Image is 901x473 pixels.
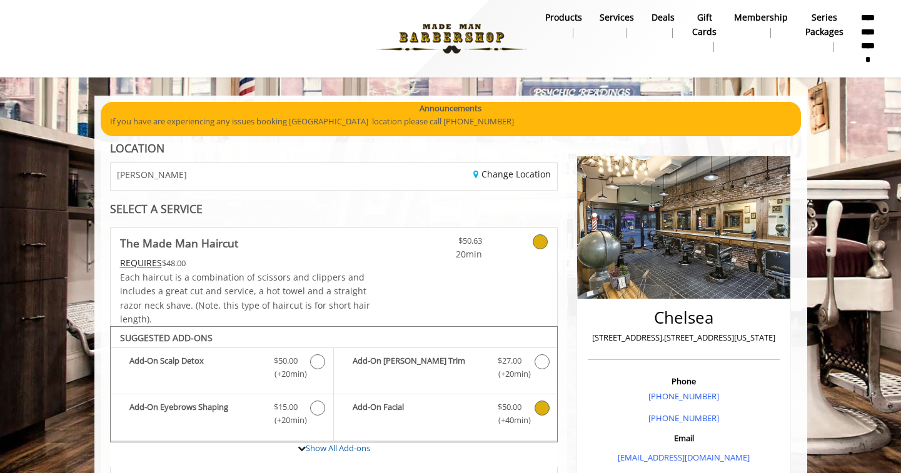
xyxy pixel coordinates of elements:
[805,11,843,39] b: Series packages
[110,326,558,442] div: The Made Man Haircut Add-onS
[120,256,371,270] div: $48.00
[618,452,750,463] a: [EMAIL_ADDRESS][DOMAIN_NAME]
[725,9,797,41] a: MembershipMembership
[420,102,481,115] b: Announcements
[491,414,528,427] span: (+40min )
[591,331,777,344] p: [STREET_ADDRESS],[STREET_ADDRESS][US_STATE]
[366,4,538,73] img: Made Man Barbershop logo
[797,9,852,55] a: Series packagesSeries packages
[591,9,643,41] a: ServicesServices
[340,354,551,384] label: Add-On Beard Trim
[498,354,521,367] span: $27.00
[648,391,719,402] a: [PHONE_NUMBER]
[734,11,788,24] b: Membership
[274,401,298,414] span: $15.00
[267,414,304,427] span: (+20min )
[498,401,521,414] span: $50.00
[117,354,327,384] label: Add-On Scalp Detox
[353,354,485,381] b: Add-On [PERSON_NAME] Trim
[652,11,675,24] b: Deals
[129,401,261,427] b: Add-On Eyebrows Shaping
[274,354,298,367] span: $50.00
[648,412,719,424] a: [PHONE_NUMBER]
[692,11,717,39] b: gift cards
[683,9,725,55] a: Gift cardsgift cards
[110,141,164,156] b: LOCATION
[267,367,304,381] span: (+20min )
[473,168,551,180] a: Change Location
[591,434,777,442] h3: Email
[408,247,482,261] span: 20min
[545,11,582,24] b: products
[120,257,162,269] span: This service needs some Advance to be paid before we block your appointment
[117,170,187,179] span: [PERSON_NAME]
[353,401,485,427] b: Add-On Facial
[591,309,777,327] h2: Chelsea
[591,377,777,386] h3: Phone
[340,401,551,430] label: Add-On Facial
[110,203,558,215] div: SELECT A SERVICE
[306,442,370,454] a: Show All Add-ons
[408,228,482,261] a: $50.63
[643,9,683,41] a: DealsDeals
[129,354,261,381] b: Add-On Scalp Detox
[110,115,792,128] p: If you have are experiencing any issues booking [GEOGRAPHIC_DATA] location please call [PHONE_NUM...
[117,401,327,430] label: Add-On Eyebrows Shaping
[536,9,591,41] a: Productsproducts
[120,271,370,325] span: Each haircut is a combination of scissors and clippers and includes a great cut and service, a ho...
[120,332,213,344] b: SUGGESTED ADD-ONS
[120,234,238,252] b: The Made Man Haircut
[600,11,634,24] b: Services
[491,367,528,381] span: (+20min )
